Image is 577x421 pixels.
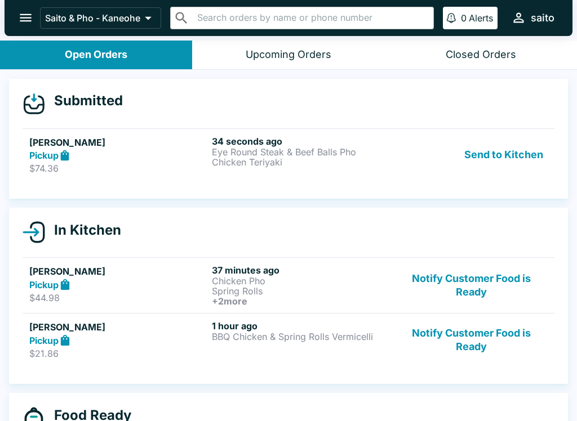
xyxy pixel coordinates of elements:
[29,279,59,290] strong: Pickup
[29,320,207,334] h5: [PERSON_NAME]
[212,286,390,296] p: Spring Rolls
[45,12,140,24] p: Saito & Pho - Kaneohe
[212,296,390,306] h6: + 2 more
[461,12,467,24] p: 0
[446,48,516,61] div: Closed Orders
[212,147,390,157] p: Eye Round Steak & Beef Balls Pho
[212,265,390,276] h6: 37 minutes ago
[531,11,554,25] div: saito
[29,292,207,303] p: $44.98
[460,136,548,174] button: Send to Kitchen
[395,320,548,359] button: Notify Customer Food is Ready
[23,257,554,313] a: [PERSON_NAME]Pickup$44.9837 minutes agoChicken PhoSpring Rolls+2moreNotify Customer Food is Ready
[507,6,559,30] button: saito
[29,163,207,174] p: $74.36
[212,320,390,332] h6: 1 hour ago
[45,92,123,109] h4: Submitted
[65,48,127,61] div: Open Orders
[23,313,554,366] a: [PERSON_NAME]Pickup$21.861 hour agoBBQ Chicken & Spring Rolls VermicelliNotify Customer Food is R...
[395,265,548,306] button: Notify Customer Food is Ready
[29,150,59,161] strong: Pickup
[29,335,59,346] strong: Pickup
[29,348,207,359] p: $21.86
[40,7,161,29] button: Saito & Pho - Kaneohe
[212,157,390,167] p: Chicken Teriyaki
[212,276,390,286] p: Chicken Pho
[194,10,429,26] input: Search orders by name or phone number
[11,3,40,32] button: open drawer
[45,222,121,239] h4: In Kitchen
[29,265,207,278] h5: [PERSON_NAME]
[469,12,493,24] p: Alerts
[212,332,390,342] p: BBQ Chicken & Spring Rolls Vermicelli
[29,136,207,149] h5: [PERSON_NAME]
[212,136,390,147] h6: 34 seconds ago
[23,128,554,181] a: [PERSON_NAME]Pickup$74.3634 seconds agoEye Round Steak & Beef Balls PhoChicken TeriyakiSend to Ki...
[246,48,331,61] div: Upcoming Orders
